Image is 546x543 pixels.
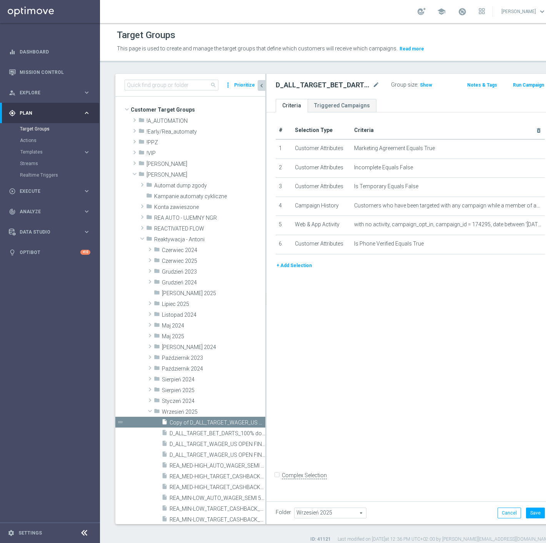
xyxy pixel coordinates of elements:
[161,494,168,503] i: insert_drive_file
[20,123,99,135] div: Target Groups
[162,344,265,351] span: Marzec 2024
[354,145,435,152] span: Marketing Agreement Equals True
[154,279,160,287] i: folder
[138,128,145,137] i: folder
[162,322,265,329] span: Maj 2024
[170,463,265,469] span: REA_MED-HIGH_AUTO_WAGER_SEMI 50% do 300 PLN sms_050925
[154,386,160,395] i: folder
[9,89,83,96] div: Explore
[161,440,168,449] i: insert_drive_file
[20,189,83,194] span: Execute
[131,104,265,115] span: Customer Target Groups
[8,69,91,75] button: Mission Control
[146,225,152,234] i: folder
[154,408,160,417] i: folder
[154,376,160,384] i: folder
[162,409,265,415] span: Wrzesie&#x144; 2025
[20,42,90,62] a: Dashboard
[146,182,152,190] i: folder
[170,441,265,448] span: D_ALL_TARGET_WAGER_US OPEN FINAL 50% do 300 PLN sms_010925
[292,139,351,159] td: Customer Attributes
[224,80,232,90] i: more_vert
[512,81,545,89] button: Run Campaign
[8,229,91,235] button: Data Studio keyboard_arrow_right
[466,81,498,89] button: Notes & Tags
[83,208,90,215] i: keyboard_arrow_right
[8,209,91,215] button: track_changes Analyze keyboard_arrow_right
[161,462,168,471] i: insert_drive_file
[161,483,168,492] i: insert_drive_file
[154,268,160,277] i: folder
[20,158,99,169] div: Streams
[8,530,15,536] i: settings
[83,149,90,156] i: keyboard_arrow_right
[146,214,152,223] i: folder
[526,508,545,518] button: Save
[83,89,90,96] i: keyboard_arrow_right
[154,182,265,189] span: Automat dump zgody
[162,376,265,383] span: Sierpie&#x144; 2024
[154,246,160,255] i: folder
[20,126,80,132] a: Target Groups
[146,118,265,124] span: !A_AUTOMATION
[20,160,80,167] a: Streams
[138,139,145,147] i: folder
[83,187,90,195] i: keyboard_arrow_right
[154,365,160,374] i: folder
[161,516,168,525] i: insert_drive_file
[276,159,292,178] td: 2
[258,82,265,89] i: chevron_left
[170,516,265,523] span: REA_MIN-LOW_TARGET_CASHBACK_EL MS NL-PL 50% do 100 PLN_020925
[154,204,265,211] span: Konta zawieszone
[80,250,90,255] div: +10
[170,452,265,458] span: D_ALL_TARGET_WAGER_US OPEN FINAL 50% do 300 PLN_010925
[161,473,168,481] i: insert_drive_file
[210,82,216,88] span: search
[146,139,265,146] span: !PPZ
[20,137,80,144] a: Actions
[9,208,83,215] div: Analyze
[170,419,265,426] span: Copy of D_ALL_TARGET_WAGER_US OPEN FINAL 50% do 300 PLN sms_010925
[9,48,16,55] i: equalizer
[276,509,291,516] label: Folder
[417,82,418,88] label: :
[18,531,42,535] a: Settings
[20,169,99,181] div: Realtime Triggers
[154,236,265,243] span: Reaktywacja - Antoni
[310,536,331,543] label: ID: 41121
[9,242,90,262] div: Optibot
[9,110,16,117] i: gps_fixed
[20,209,83,214] span: Analyze
[292,235,351,254] td: Customer Attributes
[154,354,160,363] i: folder
[146,161,265,167] span: And&#x17C;elika B.
[292,197,351,216] td: Campaign History
[83,109,90,117] i: keyboard_arrow_right
[354,164,413,171] span: Incomplete Equals False
[354,221,542,228] span: with no activity, campaign_opt_in, campaign_id = 174295, date between '[DATE]' and '[DATE]'
[162,279,265,286] span: Grudzie&#x144; 2024
[161,429,168,438] i: insert_drive_file
[20,242,80,262] a: Optibot
[8,110,91,116] button: gps_fixed Plan keyboard_arrow_right
[276,197,292,216] td: 4
[154,289,160,298] i: folder
[154,311,160,320] i: folder
[154,343,160,352] i: folder
[162,398,265,404] span: Stycze&#x144; 2024
[162,247,265,254] span: Czerwiec 2024
[8,188,91,194] button: play_circle_outline Execute keyboard_arrow_right
[20,150,75,154] span: Templates
[20,135,99,146] div: Actions
[20,149,91,155] button: Templates keyboard_arrow_right
[276,139,292,159] td: 1
[146,203,152,212] i: folder
[138,171,145,180] i: folder
[162,290,265,297] span: Kwiecie&#x144; 2025
[170,430,265,437] span: D_ALL_TARGET_BET_DARTS_100% do 300 PLN_120925
[420,82,432,88] span: Show
[117,45,398,52] span: This page is used to create and manage the target groups that define which customers will receive...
